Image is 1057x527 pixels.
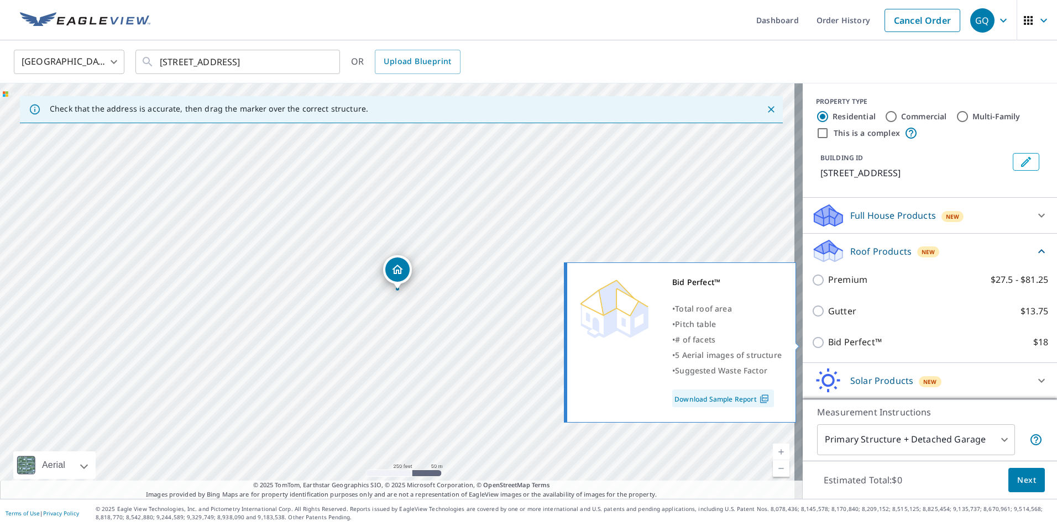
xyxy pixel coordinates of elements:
[946,212,960,221] span: New
[970,8,995,33] div: GQ
[773,460,789,477] a: Current Level 17, Zoom Out
[384,55,451,68] span: Upload Blueprint
[672,363,782,378] div: •
[817,424,1015,455] div: Primary Structure + Detached Garage
[828,273,867,287] p: Premium
[96,505,1051,521] p: © 2025 Eagle View Technologies, Inc. and Pictometry International Corp. All Rights Reserved. Repo...
[50,104,368,114] p: Check that the address is accurate, then drag the marker over the correct structure.
[20,12,150,29] img: EV Logo
[812,238,1048,264] div: Roof ProductsNew
[901,111,947,122] label: Commercial
[820,153,863,162] p: BUILDING ID
[675,319,716,329] span: Pitch table
[1029,433,1043,446] span: Your report will include the primary structure and a detached garage if one exists.
[833,111,876,122] label: Residential
[39,451,69,479] div: Aerial
[812,202,1048,229] div: Full House ProductsNew
[816,97,1044,107] div: PROPERTY TYPE
[885,9,960,32] a: Cancel Order
[757,394,772,404] img: Pdf Icon
[850,209,936,222] p: Full House Products
[672,389,774,407] a: Download Sample Report
[43,509,79,517] a: Privacy Policy
[6,510,79,517] p: |
[672,275,782,290] div: Bid Perfect™
[1017,473,1036,487] span: Next
[812,367,1048,394] div: Solar ProductsNew
[351,50,461,74] div: OR
[672,301,782,317] div: •
[675,334,715,345] span: # of facets
[850,245,912,258] p: Roof Products
[675,365,767,376] span: Suggested Waste Factor
[850,374,913,387] p: Solar Products
[6,509,40,517] a: Terms of Use
[675,303,732,314] span: Total roof area
[1008,468,1045,493] button: Next
[764,102,778,117] button: Close
[13,451,96,479] div: Aerial
[160,46,317,77] input: Search by address or latitude-longitude
[575,275,653,341] img: Premium
[972,111,1021,122] label: Multi-Family
[675,350,782,360] span: 5 Aerial images of structure
[672,347,782,363] div: •
[1021,304,1048,318] p: $13.75
[672,332,782,347] div: •
[1013,153,1039,171] button: Edit building 1
[923,377,937,386] span: New
[834,128,900,139] label: This is a complex
[817,405,1043,419] p: Measurement Instructions
[532,481,550,489] a: Terms
[483,481,530,489] a: OpenStreetMap
[14,46,124,77] div: [GEOGRAPHIC_DATA]
[253,481,550,490] span: © 2025 TomTom, Earthstar Geographics SIO, © 2025 Microsoft Corporation, ©
[773,444,789,460] a: Current Level 17, Zoom In
[820,166,1008,180] p: [STREET_ADDRESS]
[672,317,782,332] div: •
[828,335,882,349] p: Bid Perfect™
[375,50,460,74] a: Upload Blueprint
[1033,335,1048,349] p: $18
[383,255,412,289] div: Dropped pin, building 1, Residential property, 19576 Redwood Dr Monte Rio, CA 95462
[815,468,911,492] p: Estimated Total: $0
[922,247,935,256] span: New
[828,304,856,318] p: Gutter
[991,273,1048,287] p: $27.5 - $81.25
